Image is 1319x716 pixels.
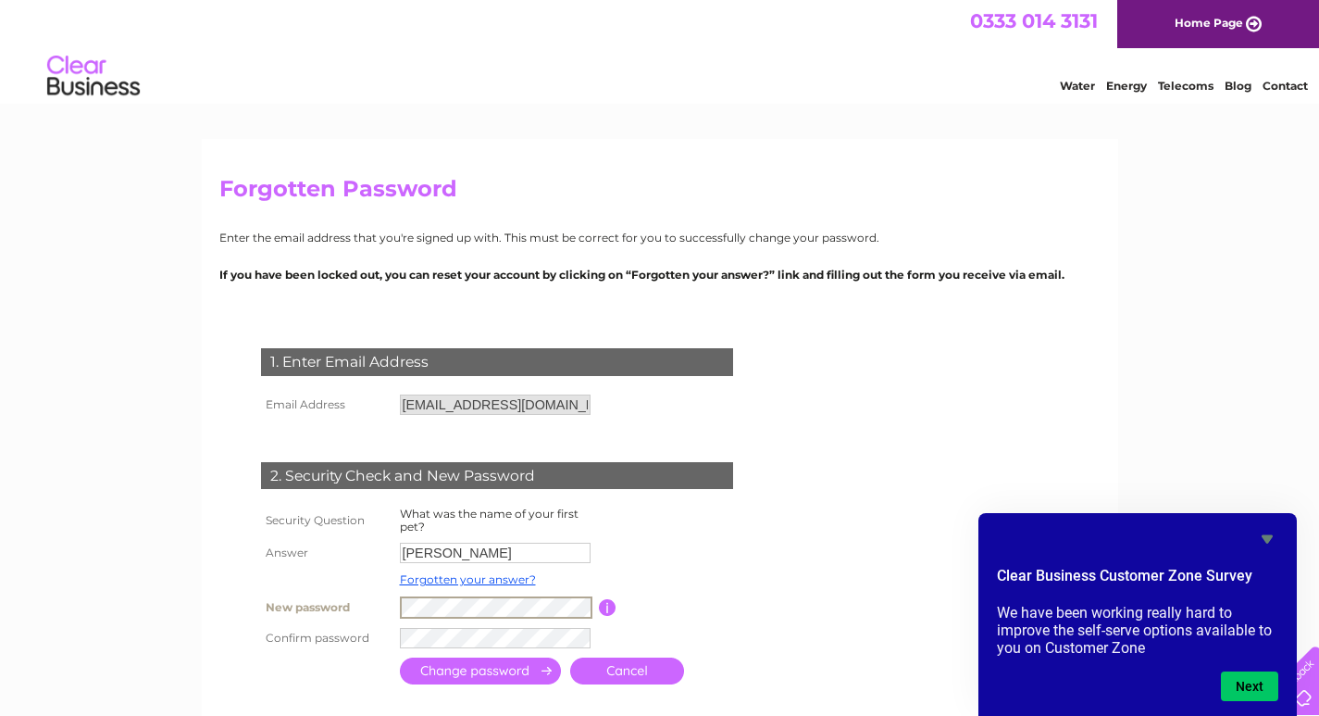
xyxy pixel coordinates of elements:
[570,658,684,685] a: Cancel
[261,462,733,490] div: 2. Security Check and New Password
[256,623,395,653] th: Confirm password
[1106,79,1147,93] a: Energy
[219,229,1101,246] p: Enter the email address that you're signed up with. This must be correct for you to successfully ...
[1256,528,1278,550] button: Hide survey
[400,658,561,685] input: Submit
[400,572,536,586] a: Forgotten your answer?
[256,538,395,568] th: Answer
[223,10,1098,90] div: Clear Business is a trading name of Verastar Limited (registered in [GEOGRAPHIC_DATA] No. 3667643...
[1221,672,1278,701] button: Next question
[256,503,395,538] th: Security Question
[256,390,395,420] th: Email Address
[1263,79,1308,93] a: Contact
[599,599,616,616] input: Information
[219,176,1101,211] h2: Forgotten Password
[997,565,1278,597] h2: Clear Business Customer Zone Survey
[1158,79,1213,93] a: Telecoms
[400,507,579,534] label: What was the name of your first pet?
[1060,79,1095,93] a: Water
[997,528,1278,701] div: Clear Business Customer Zone Survey
[997,604,1278,657] p: We have been working really hard to improve the self-serve options available to you on Customer Zone
[219,266,1101,283] p: If you have been locked out, you can reset your account by clicking on “Forgotten your answer?” l...
[46,48,141,105] img: logo.png
[261,348,733,376] div: 1. Enter Email Address
[970,9,1098,32] a: 0333 014 3131
[256,592,395,623] th: New password
[1225,79,1251,93] a: Blog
